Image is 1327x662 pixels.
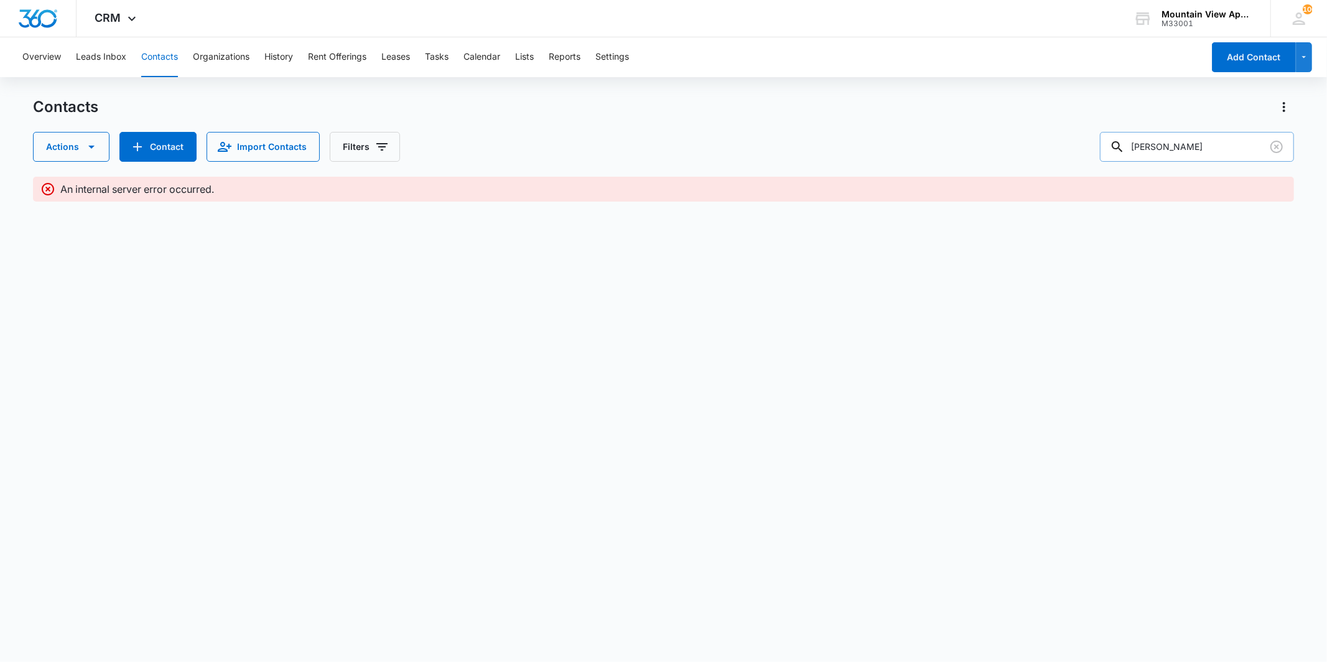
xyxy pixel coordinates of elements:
span: 106 [1303,4,1313,14]
button: Calendar [463,37,500,77]
button: Lists [515,37,534,77]
button: Clear [1267,137,1287,157]
button: Overview [22,37,61,77]
div: account id [1162,19,1252,28]
button: Rent Offerings [308,37,366,77]
button: Contacts [141,37,178,77]
span: CRM [95,11,121,24]
button: Reports [549,37,580,77]
button: Add Contact [1212,42,1296,72]
h1: Contacts [33,98,98,116]
input: Search Contacts [1100,132,1294,162]
p: An internal server error occurred. [60,182,214,197]
button: History [264,37,293,77]
div: account name [1162,9,1252,19]
button: Actions [33,132,109,162]
button: Settings [595,37,629,77]
button: Actions [1274,97,1294,117]
button: Leads Inbox [76,37,126,77]
button: Leases [381,37,410,77]
button: Organizations [193,37,249,77]
button: Tasks [425,37,449,77]
button: Filters [330,132,400,162]
button: Import Contacts [207,132,320,162]
button: Add Contact [119,132,197,162]
div: notifications count [1303,4,1313,14]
